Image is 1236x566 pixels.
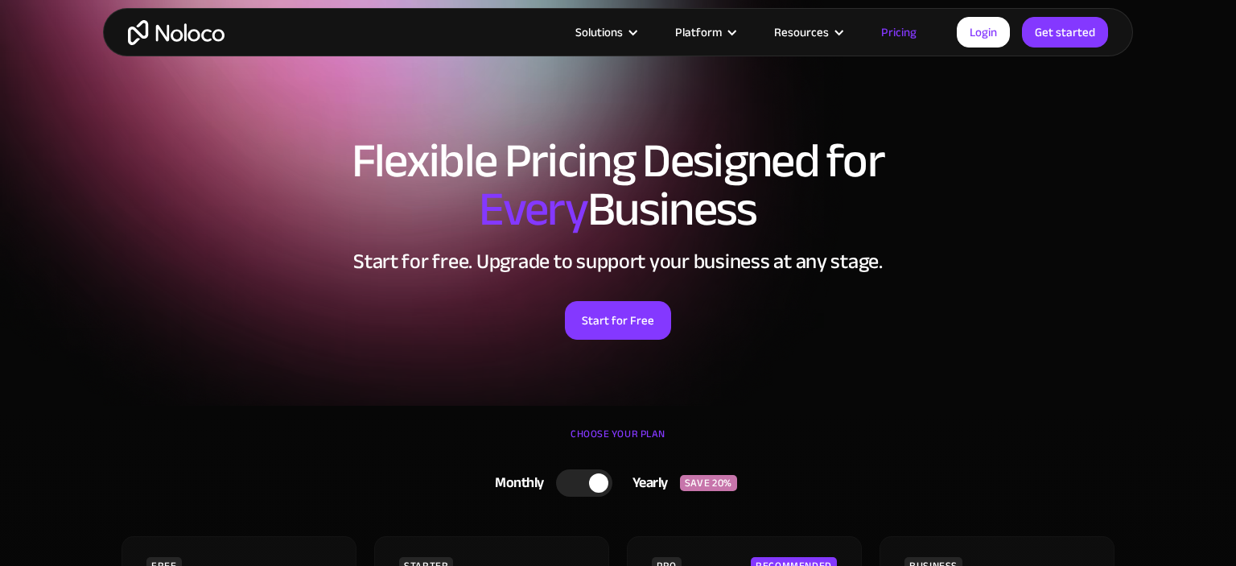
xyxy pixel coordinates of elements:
[1022,17,1108,48] a: Get started
[680,475,737,491] div: SAVE 20%
[861,22,937,43] a: Pricing
[754,22,861,43] div: Resources
[119,137,1117,233] h1: Flexible Pricing Designed for Business
[575,22,623,43] div: Solutions
[555,22,655,43] div: Solutions
[479,164,587,254] span: Every
[957,17,1010,48] a: Login
[475,471,556,495] div: Monthly
[675,22,722,43] div: Platform
[774,22,829,43] div: Resources
[565,301,671,340] a: Start for Free
[119,250,1117,274] h2: Start for free. Upgrade to support your business at any stage.
[655,22,754,43] div: Platform
[119,422,1117,462] div: CHOOSE YOUR PLAN
[612,471,680,495] div: Yearly
[128,20,225,45] a: home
